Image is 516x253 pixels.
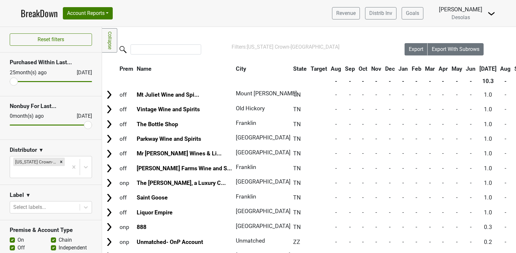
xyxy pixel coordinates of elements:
span: - [456,194,458,201]
span: - [429,209,431,216]
span: - [362,239,364,245]
th: Prem: activate to sort column ascending [118,63,135,75]
span: - [375,239,377,245]
span: 1.0 [484,165,492,172]
span: - [335,209,337,216]
th: Jul: activate to sort column ascending [478,63,498,75]
th: Mar: activate to sort column ascending [424,63,437,75]
th: Aug: activate to sort column ascending [499,63,512,75]
span: - [442,239,444,245]
span: - [416,165,417,172]
span: TN [293,165,301,172]
label: On [17,236,24,244]
th: Jun: activate to sort column ascending [464,63,477,75]
span: - [335,180,337,186]
td: off [118,88,135,102]
span: - [389,165,391,172]
span: - [362,121,364,127]
span: - [375,150,377,157]
span: Export With Subrows [432,46,479,52]
th: May: activate to sort column ascending [450,63,464,75]
a: Revenue [332,7,360,19]
span: - [362,180,364,186]
img: Arrow right [104,90,114,100]
img: Arrow right [104,208,114,217]
span: - [416,150,417,157]
span: - [456,91,458,98]
h3: Purchased Within Last... [10,59,92,66]
span: - [362,91,364,98]
span: - [335,91,337,98]
span: - [375,165,377,172]
h3: Nonbuy For Last... [10,103,92,110]
span: - [416,194,417,201]
span: - [442,136,444,142]
span: - [429,91,431,98]
span: [US_STATE] Crown-[GEOGRAPHIC_DATA] [247,44,339,50]
a: Mr [PERSON_NAME] Wines & Li... [137,150,222,157]
span: - [470,165,472,172]
h3: Premise & Account Type [10,227,92,234]
td: off [118,161,135,175]
span: - [375,209,377,216]
span: 1.0 [484,91,492,98]
a: Mt Juliet Wine and Spi... [137,91,199,98]
img: Arrow right [104,104,114,114]
span: - [505,194,506,201]
span: - [335,150,337,157]
span: - [402,121,404,127]
div: 25 month(s) ago [10,69,61,77]
span: Prem [120,66,133,72]
span: - [456,180,458,186]
span: - [470,106,472,113]
span: Target [311,66,327,72]
span: - [429,239,431,245]
span: 0.2 [484,239,492,245]
span: 1.0 [484,136,492,142]
span: - [362,165,364,172]
span: - [402,209,404,216]
th: - [424,75,437,87]
td: off [118,102,135,116]
label: Chain [59,236,72,244]
th: Aug: activate to sort column ascending [329,63,343,75]
span: - [389,91,391,98]
span: - [349,106,351,113]
span: - [375,136,377,142]
span: 1.0 [484,121,492,127]
span: Unmatched [236,237,265,244]
span: ▼ [26,191,31,199]
span: - [442,165,444,172]
span: - [389,106,391,113]
span: - [349,91,351,98]
span: - [402,224,404,230]
span: - [362,136,364,142]
th: 10.3 [478,75,498,87]
span: [GEOGRAPHIC_DATA] [236,208,291,214]
a: Liquor Empire [137,209,173,216]
span: - [402,165,404,172]
div: [DATE] [71,69,92,77]
span: Mount [PERSON_NAME] [236,90,297,97]
span: 1.0 [484,180,492,186]
span: - [389,239,391,245]
span: - [402,106,404,113]
span: - [362,194,364,201]
a: The Bottle Shop [137,121,178,127]
span: TN [293,150,301,157]
th: - [343,75,357,87]
span: - [349,165,351,172]
h3: Label [10,192,24,199]
span: - [505,121,506,127]
img: Arrow right [104,222,114,232]
span: - [416,180,417,186]
div: Filters: [232,43,386,51]
span: Name [137,66,152,72]
span: - [505,91,506,98]
span: - [416,209,417,216]
span: TN [293,209,301,216]
th: - [437,75,449,87]
span: - [505,106,506,113]
span: - [505,136,506,142]
span: - [349,209,351,216]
